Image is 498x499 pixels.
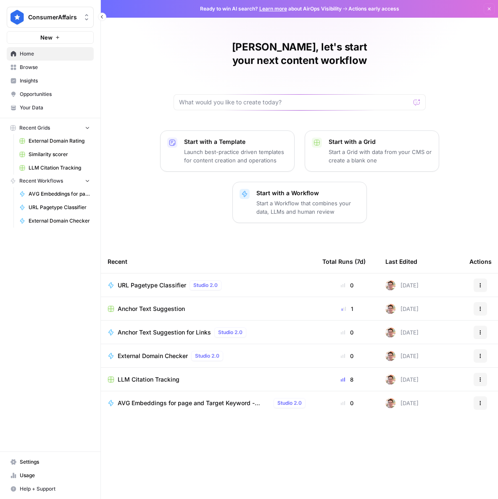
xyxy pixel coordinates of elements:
div: 0 [322,328,372,337]
button: Start with a TemplateLaunch best-practice driven templates for content creation and operations [160,130,295,172]
div: [DATE] [385,304,419,314]
a: Learn more [259,5,287,12]
div: 8 [322,375,372,384]
span: Studio 2.0 [277,399,302,407]
button: Recent Workflows [7,175,94,187]
span: Anchor Text Suggestion [118,305,185,313]
a: AVG Embeddings for page and Target Keyword - Using Pasted page content [16,187,94,201]
span: Settings [20,458,90,466]
div: [DATE] [385,374,419,385]
a: Anchor Text Suggestion for LinksStudio 2.0 [108,327,309,337]
span: Studio 2.0 [195,352,219,360]
span: New [40,33,53,42]
span: Usage [20,472,90,479]
a: Browse [7,61,94,74]
h1: [PERSON_NAME], let's start your next content workflow [174,40,426,67]
a: Your Data [7,101,94,114]
div: 0 [322,281,372,289]
a: Insights [7,74,94,88]
span: Similarity scorer [29,151,90,158]
img: cligphsu63qclrxpa2fa18wddixk [385,280,395,290]
img: cligphsu63qclrxpa2fa18wddixk [385,374,395,385]
a: LLM Citation Tracking [108,375,309,384]
p: Start with a Template [184,138,287,146]
button: Recent Grids [7,122,94,134]
div: Total Runs (7d) [322,250,366,273]
a: External Domain CheckerStudio 2.0 [108,351,309,361]
span: Anchor Text Suggestion for Links [118,328,211,337]
a: Opportunities [7,88,94,101]
button: New [7,31,94,44]
a: Usage [7,469,94,482]
div: [DATE] [385,351,419,361]
span: Your Data [20,104,90,111]
div: Actions [469,250,492,273]
a: URL Pagetype ClassifierStudio 2.0 [108,280,309,290]
span: Help + Support [20,485,90,493]
div: [DATE] [385,280,419,290]
img: ConsumerAffairs Logo [10,10,25,25]
button: Workspace: ConsumerAffairs [7,7,94,28]
span: Actions early access [348,5,399,13]
img: cligphsu63qclrxpa2fa18wddixk [385,351,395,361]
button: Start with a GridStart a Grid with data from your CMS or create a blank one [305,130,439,172]
div: 1 [322,305,372,313]
span: Browse [20,64,90,71]
span: ConsumerAffairs [28,13,79,21]
a: URL Pagetype Classifier [16,201,94,214]
div: Recent [108,250,309,273]
span: URL Pagetype Classifier [118,281,186,289]
span: Recent Grids [19,124,50,132]
input: What would you like to create today? [179,98,410,106]
button: Start with a WorkflowStart a Workflow that combines your data, LLMs and human review [232,182,367,223]
p: Start a Grid with data from your CMS or create a blank one [329,148,432,165]
div: Last Edited [385,250,417,273]
div: 0 [322,352,372,360]
p: Launch best-practice driven templates for content creation and operations [184,148,287,165]
p: Start a Workflow that combines your data, LLMs and human review [256,199,360,216]
img: cligphsu63qclrxpa2fa18wddixk [385,398,395,408]
span: AVG Embeddings for page and Target Keyword - Using Pasted page content [29,190,90,198]
img: cligphsu63qclrxpa2fa18wddixk [385,304,395,314]
span: URL Pagetype Classifier [29,204,90,211]
a: LLM Citation Tracking [16,161,94,175]
a: External Domain Checker [16,214,94,228]
p: Start with a Grid [329,138,432,146]
span: AVG Embeddings for page and Target Keyword - Using Pasted page content [118,399,270,407]
a: Home [7,47,94,61]
span: Recent Workflows [19,177,63,185]
span: Home [20,50,90,58]
span: LLM Citation Tracking [118,375,179,384]
a: External Domain Rating [16,134,94,148]
span: Studio 2.0 [193,281,218,289]
p: Start with a Workflow [256,189,360,197]
span: Studio 2.0 [218,329,242,336]
a: Similarity scorer [16,148,94,161]
div: [DATE] [385,327,419,337]
div: [DATE] [385,398,419,408]
button: Help + Support [7,482,94,496]
span: External Domain Rating [29,137,90,145]
span: LLM Citation Tracking [29,164,90,172]
span: External Domain Checker [29,217,90,225]
span: Opportunities [20,90,90,98]
a: AVG Embeddings for page and Target Keyword - Using Pasted page contentStudio 2.0 [108,398,309,408]
span: Insights [20,77,90,85]
a: Settings [7,455,94,469]
img: cligphsu63qclrxpa2fa18wddixk [385,327,395,337]
span: Ready to win AI search? about AirOps Visibility [200,5,342,13]
div: 0 [322,399,372,407]
span: External Domain Checker [118,352,188,360]
a: Anchor Text Suggestion [108,305,309,313]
